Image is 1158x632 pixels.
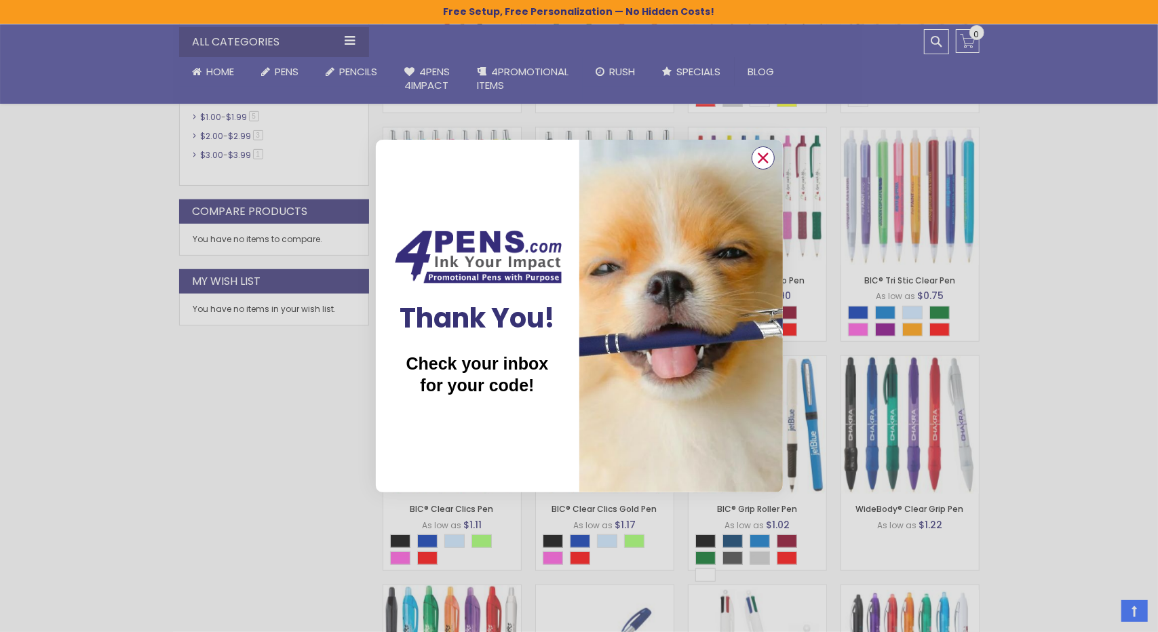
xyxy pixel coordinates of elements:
span: Thank You! [400,299,555,337]
img: b2d7038a-49cb-4a70-a7cc-c7b8314b33fd.jpeg [579,140,783,492]
img: Couch [389,226,566,287]
button: Close dialog [752,146,775,170]
span: Check your inbox for your code! [406,354,549,395]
